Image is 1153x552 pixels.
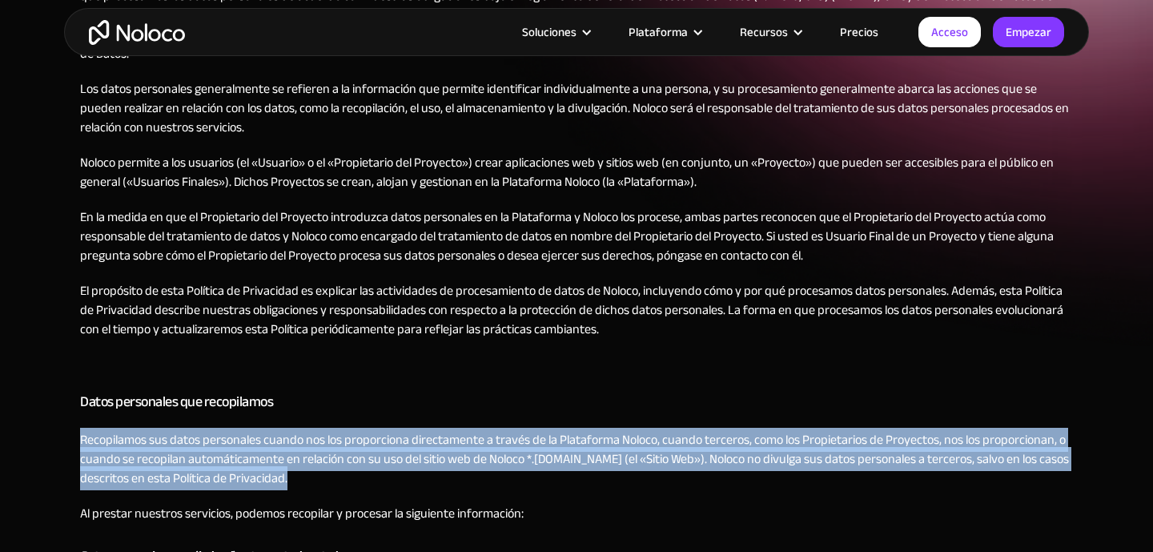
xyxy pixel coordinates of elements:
[80,389,273,415] font: Datos personales que recopilamos
[820,22,898,42] a: Precios
[80,502,524,526] font: Al prestar nuestros servicios, podemos recopilar y procesar la siguiente información:
[522,21,576,43] font: Soluciones
[80,279,1063,341] font: El propósito de esta Política de Privacidad es explicar las actividades de procesamiento de datos...
[720,22,820,42] div: Recursos
[89,20,185,45] a: hogar
[80,77,1069,139] font: Los datos personales generalmente se refieren a la información que permite identificar individual...
[502,22,609,42] div: Soluciones
[80,205,1054,268] font: En la medida en que el Propietario del Proyecto introduzca datos personales en la Plataforma y No...
[931,21,968,43] font: Acceso
[993,17,1064,47] a: Empezar
[740,21,788,43] font: Recursos
[918,17,981,47] a: Acceso
[840,21,878,43] font: Precios
[80,151,1054,194] font: Noloco permite a los usuarios (el «Usuario» o el «Propietario del Proyecto») crear aplicaciones w...
[80,428,1069,490] font: Recopilamos sus datos personales cuando nos los proporciona directamente a través de la Plataform...
[1006,21,1051,43] font: Empezar
[609,22,720,42] div: Plataforma
[629,21,688,43] font: Plataforma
